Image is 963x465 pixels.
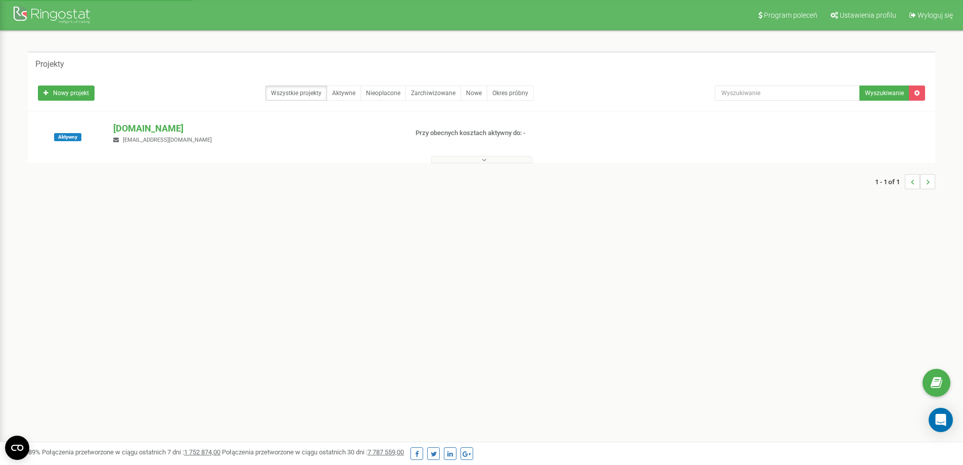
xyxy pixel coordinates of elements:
[38,86,95,101] a: Nowy projekt
[113,122,399,135] p: [DOMAIN_NAME]
[487,86,534,101] a: Okres próbny
[461,86,487,101] a: Nowe
[184,448,220,456] u: 1 752 874,00
[918,11,953,19] span: Wyloguj się
[859,86,909,101] button: Wyszukiwanie
[875,164,935,199] nav: ...
[405,86,461,101] a: Zarchiwizowane
[123,137,212,143] span: [EMAIL_ADDRESS][DOMAIN_NAME]
[5,436,29,460] button: Open CMP widget
[368,448,404,456] u: 7 787 559,00
[327,86,361,101] a: Aktywne
[840,11,896,19] span: Ustawienia profilu
[416,129,626,138] p: Przy obecnych kosztach aktywny do: -
[875,174,905,189] span: 1 - 1 of 1
[42,448,220,456] span: Połączenia przetworzone w ciągu ostatnich 7 dni :
[360,86,406,101] a: Nieopłacone
[715,86,860,101] input: Wyszukiwanie
[35,60,64,69] h5: Projekty
[764,11,817,19] span: Program poleceń
[929,408,953,432] div: Open Intercom Messenger
[54,133,81,141] span: Aktywny
[265,86,327,101] a: Wszystkie projekty
[222,448,404,456] span: Połączenia przetworzone w ciągu ostatnich 30 dni :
